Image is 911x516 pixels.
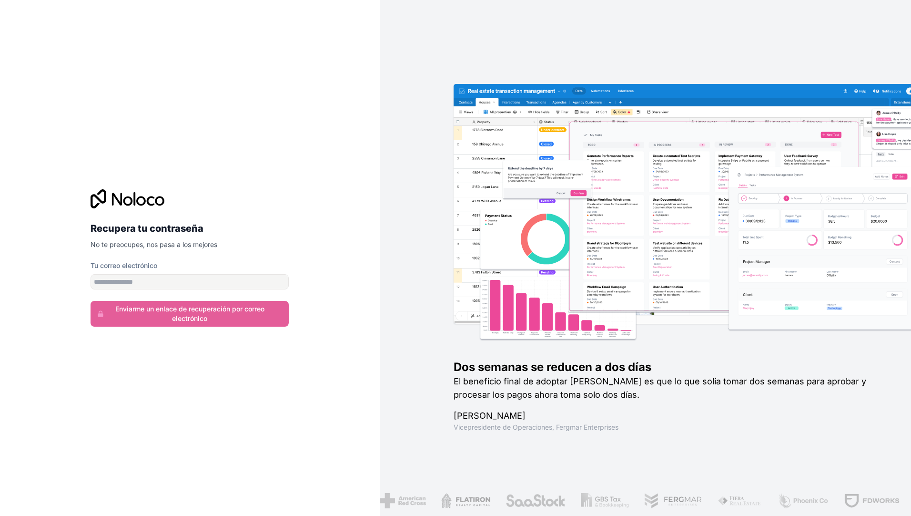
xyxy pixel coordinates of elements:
input: Correo electrónico [91,274,289,289]
img: /assets/fdworks-Bi04fVtw.png [844,493,900,508]
label: Tu correo electrónico [91,261,157,270]
img: /assets/flatiron-C8eUkumj.png [441,493,490,508]
h2: El beneficio final de adoptar [PERSON_NAME] es que lo que solía tomar dos semanas para aprobar y ... [454,375,881,402]
h1: [PERSON_NAME] [454,409,881,423]
font: Enviarme un enlace de recuperación por correo electrónico [99,304,281,323]
img: /assets/american-red-cross-BAupjrZR.png [379,493,425,508]
img: /assets/fergmar-CudnrXN5.png [644,493,702,508]
img: /assets/saastock-C6Zbiodz.png [506,493,566,508]
h1: Vicepresidente de Operaciones, Fergmar Enterprises [454,423,881,432]
p: No te preocupes, nos pasa a los mejores [91,240,289,249]
img: /assets/phoenix-BREaitsQ.png [777,493,829,508]
h1: Dos semanas se reducen a dos días [454,360,881,375]
img: /assets/fiera-fwj2N5v4.png [718,493,762,508]
h2: Recupera tu contraseña [91,220,289,237]
img: /assets/gbstax-C-GtDUiK.png [580,493,629,508]
button: Enviarme un enlace de recuperación por correo electrónico [91,301,289,327]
